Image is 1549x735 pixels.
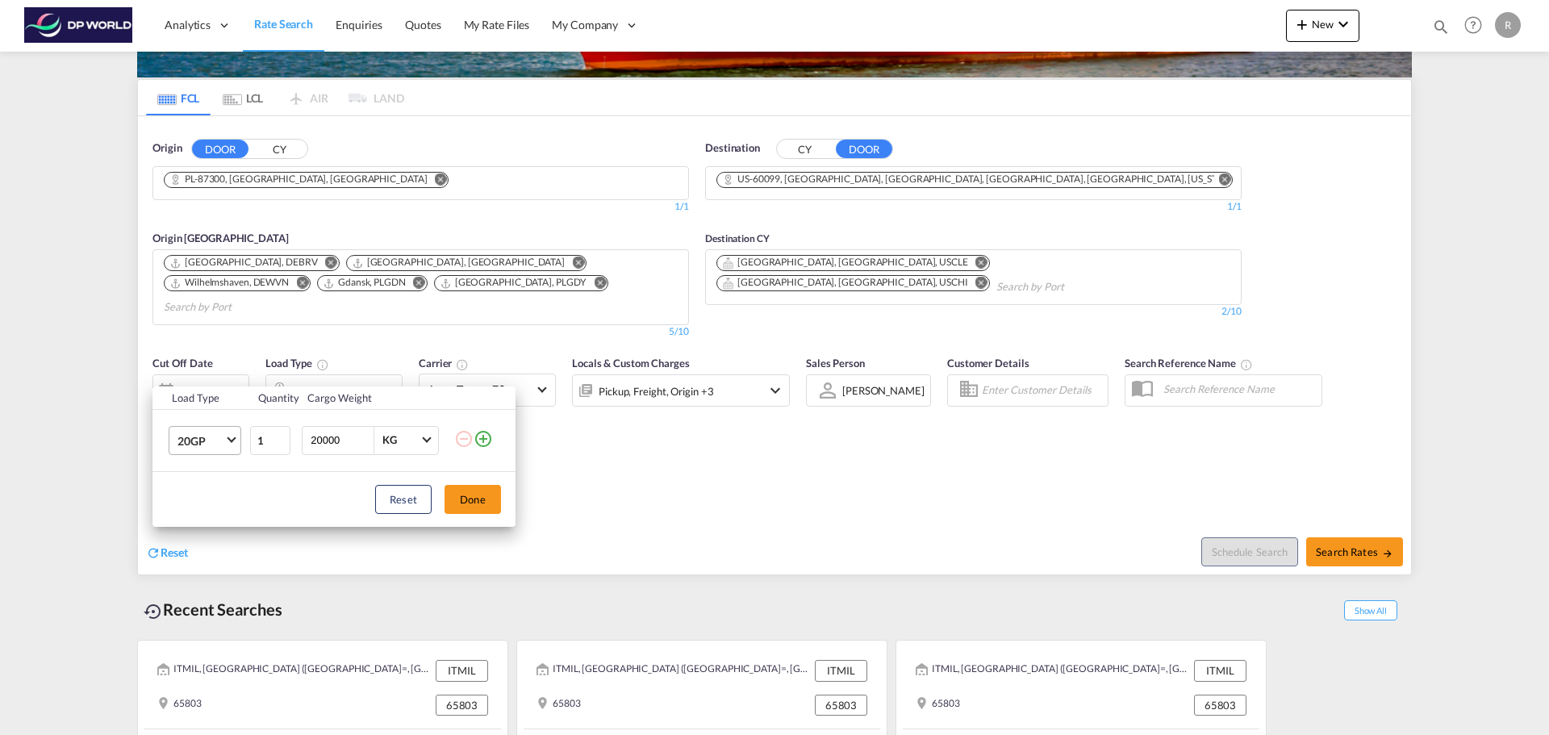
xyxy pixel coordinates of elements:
[307,390,445,405] div: Cargo Weight
[382,433,397,446] div: KG
[248,386,299,410] th: Quantity
[250,426,290,455] input: Qty
[445,485,501,514] button: Done
[474,429,493,449] md-icon: icon-plus-circle-outline
[454,429,474,449] md-icon: icon-minus-circle-outline
[152,386,248,410] th: Load Type
[375,485,432,514] button: Reset
[169,426,241,455] md-select: Choose: 20GP
[309,427,374,454] input: Enter Weight
[177,433,224,449] span: 20GP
